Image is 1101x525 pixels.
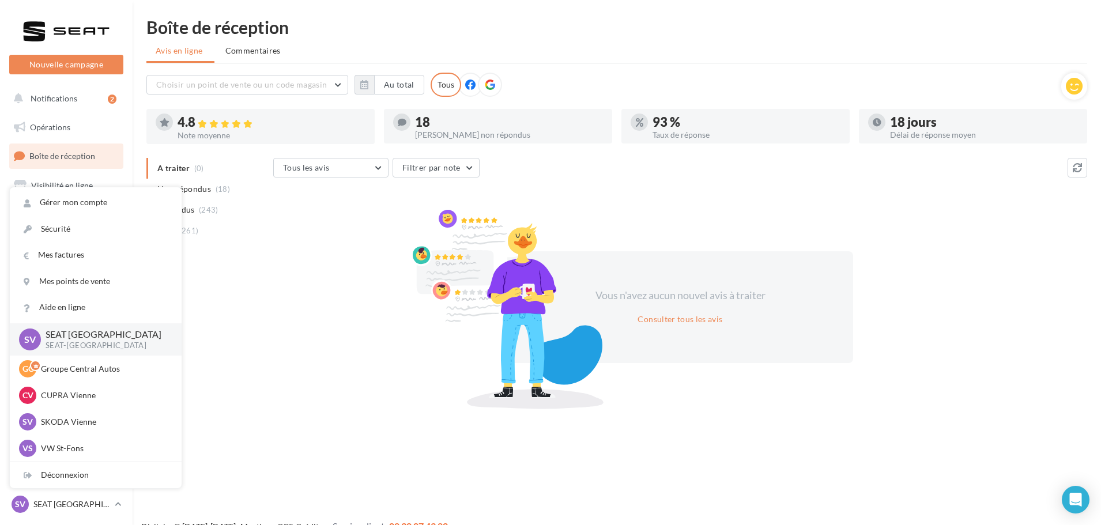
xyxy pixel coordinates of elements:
[29,151,95,161] span: Boîte de réception
[22,363,33,375] span: GC
[355,75,424,95] button: Au total
[31,93,77,103] span: Notifications
[7,231,126,255] a: Contacts
[178,131,365,139] div: Note moyenne
[179,226,199,235] span: (261)
[653,116,840,129] div: 93 %
[10,242,182,268] a: Mes factures
[273,158,389,177] button: Tous les avis
[393,158,480,177] button: Filtrer par note
[15,498,25,510] span: SV
[216,184,230,194] span: (18)
[199,205,218,214] span: (243)
[46,328,163,341] p: SEAT [GEOGRAPHIC_DATA]
[156,80,327,89] span: Choisir un point de vente ou un code magasin
[7,259,126,284] a: Médiathèque
[890,116,1078,129] div: 18 jours
[24,333,36,346] span: SV
[7,173,126,198] a: Visibilité en ligne
[7,86,121,111] button: Notifications 2
[22,390,33,401] span: CV
[41,390,168,401] p: CUPRA Vienne
[7,202,126,226] a: Campagnes
[41,416,168,428] p: SKODA Vienne
[157,183,211,195] span: Non répondus
[10,216,182,242] a: Sécurité
[581,288,779,303] div: Vous n'avez aucun nouvel avis à traiter
[225,45,281,56] span: Commentaires
[46,341,163,351] p: SEAT-[GEOGRAPHIC_DATA]
[7,288,126,312] a: Calendrier
[30,122,70,132] span: Opérations
[178,116,365,129] div: 4.8
[108,95,116,104] div: 2
[146,75,348,95] button: Choisir un point de vente ou un code magasin
[41,443,168,454] p: VW St-Fons
[283,163,330,172] span: Tous les avis
[9,55,123,74] button: Nouvelle campagne
[10,269,182,294] a: Mes points de vente
[7,115,126,139] a: Opérations
[10,294,182,320] a: Aide en ligne
[7,355,126,389] a: Campagnes DataOnDemand
[7,316,126,350] a: PLV et print personnalisable
[33,498,110,510] p: SEAT [GEOGRAPHIC_DATA]
[146,18,1087,36] div: Boîte de réception
[41,363,168,375] p: Groupe Central Autos
[415,131,603,139] div: [PERSON_NAME] non répondus
[374,75,424,95] button: Au total
[415,116,603,129] div: 18
[7,143,126,168] a: Boîte de réception
[633,312,727,326] button: Consulter tous les avis
[9,493,123,515] a: SV SEAT [GEOGRAPHIC_DATA]
[10,190,182,216] a: Gérer mon compte
[22,443,33,454] span: VS
[31,180,93,190] span: Visibilité en ligne
[653,131,840,139] div: Taux de réponse
[22,416,33,428] span: SV
[890,131,1078,139] div: Délai de réponse moyen
[431,73,461,97] div: Tous
[10,462,182,488] div: Déconnexion
[1062,486,1089,513] div: Open Intercom Messenger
